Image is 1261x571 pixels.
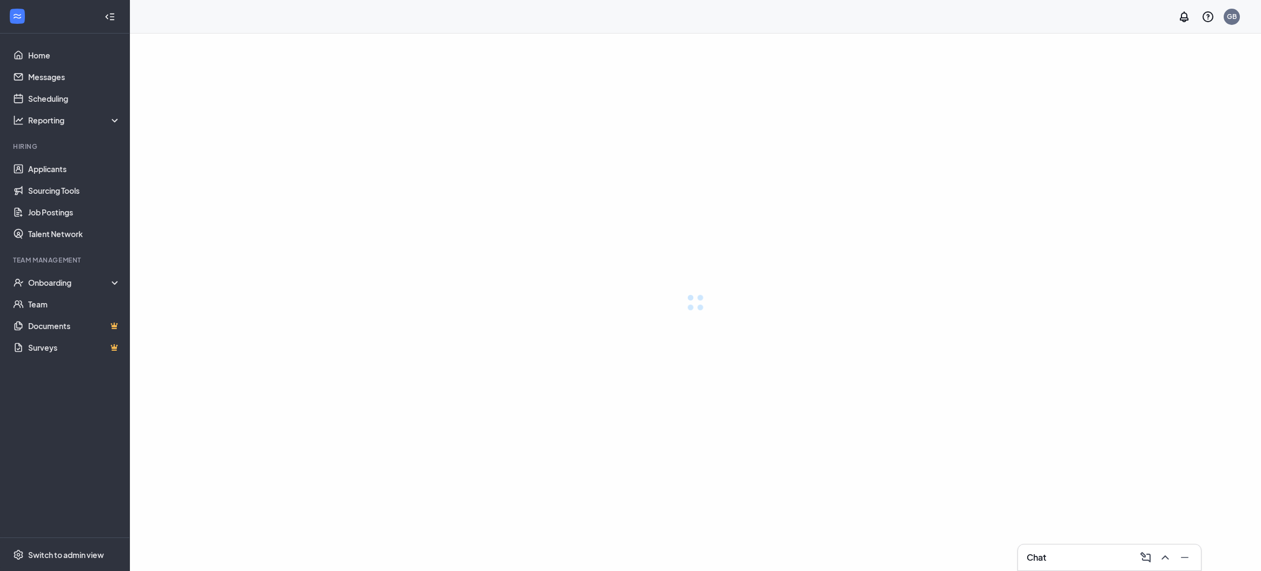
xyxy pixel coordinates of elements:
a: DocumentsCrown [28,315,121,337]
a: Job Postings [28,201,121,223]
button: ChevronUp [1155,549,1173,566]
a: Sourcing Tools [28,180,121,201]
a: Team [28,293,121,315]
a: SurveysCrown [28,337,121,358]
a: Applicants [28,158,121,180]
div: Team Management [13,255,119,265]
a: Messages [28,66,121,88]
svg: QuestionInfo [1201,10,1214,23]
div: Reporting [28,115,121,126]
div: GB [1227,12,1237,21]
svg: Notifications [1178,10,1191,23]
button: Minimize [1175,549,1192,566]
svg: WorkstreamLogo [12,11,23,22]
a: Talent Network [28,223,121,245]
h3: Chat [1027,552,1046,563]
button: ComposeMessage [1136,549,1153,566]
a: Scheduling [28,88,121,109]
a: Home [28,44,121,66]
div: Switch to admin view [28,549,104,560]
svg: ChevronUp [1159,551,1172,564]
svg: UserCheck [13,277,24,288]
svg: Minimize [1178,551,1191,564]
div: Hiring [13,142,119,151]
svg: Settings [13,549,24,560]
div: Onboarding [28,277,121,288]
svg: Collapse [104,11,115,22]
svg: Analysis [13,115,24,126]
svg: ComposeMessage [1139,551,1152,564]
